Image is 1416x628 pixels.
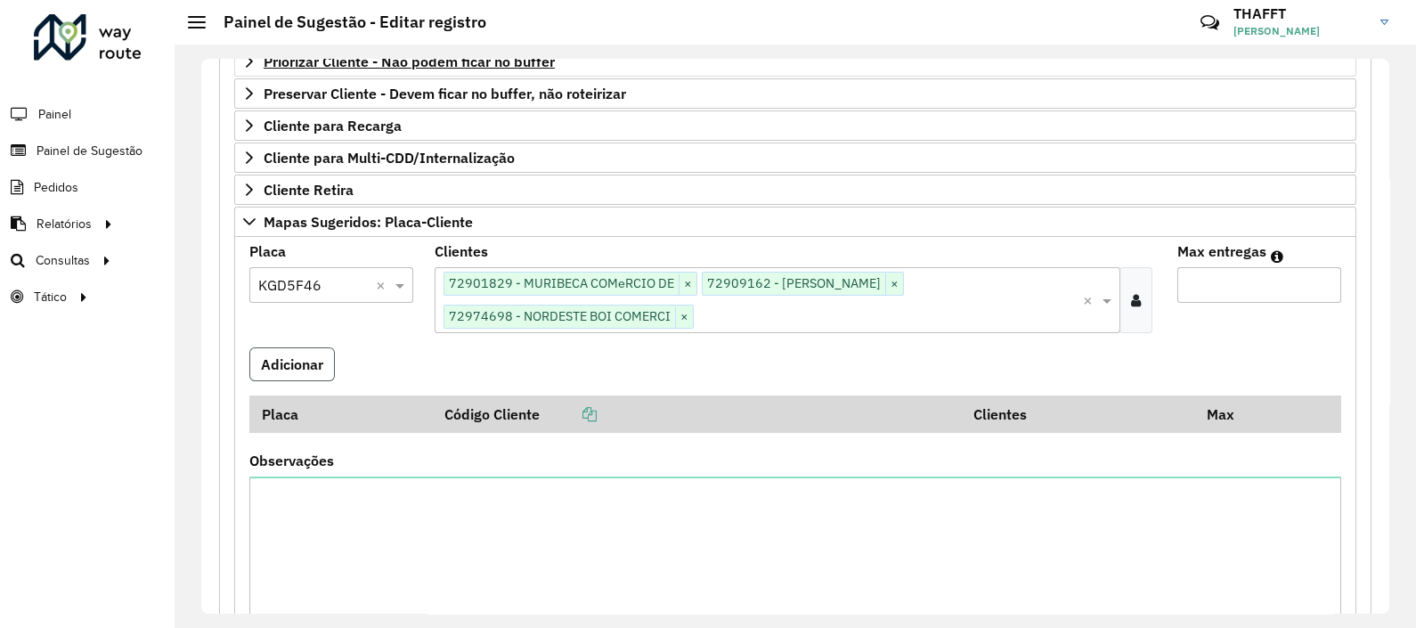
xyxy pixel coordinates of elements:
[540,405,597,423] a: Copiar
[234,207,1356,237] a: Mapas Sugeridos: Placa-Cliente
[234,110,1356,141] a: Cliente para Recarga
[249,396,432,433] th: Placa
[1271,249,1283,264] em: Máximo de clientes que serão colocados na mesma rota com os clientes informados
[1083,290,1098,311] span: Clear all
[37,142,142,160] span: Painel de Sugestão
[249,450,334,471] label: Observações
[234,78,1356,109] a: Preservar Cliente - Devem ficar no buffer, não roteirizar
[679,273,696,295] span: ×
[36,251,90,270] span: Consultas
[249,241,286,262] label: Placa
[675,306,693,328] span: ×
[444,273,679,294] span: 72901829 - MURIBECA COMeRCIO DE
[435,241,488,262] label: Clientes
[885,273,903,295] span: ×
[444,306,675,327] span: 72974698 - NORDESTE BOI COMERCI
[264,151,515,165] span: Cliente para Multi-CDD/Internalização
[1233,23,1367,39] span: [PERSON_NAME]
[1177,241,1266,262] label: Max entregas
[264,215,473,229] span: Mapas Sugeridos: Placa-Cliente
[264,54,555,69] span: Priorizar Cliente - Não podem ficar no buffer
[249,347,335,381] button: Adicionar
[432,396,961,433] th: Código Cliente
[206,12,486,32] h2: Painel de Sugestão - Editar registro
[34,288,67,306] span: Tático
[38,105,71,124] span: Painel
[264,183,354,197] span: Cliente Retira
[703,273,885,294] span: 72909162 - [PERSON_NAME]
[37,215,92,233] span: Relatórios
[376,274,391,296] span: Clear all
[1194,396,1265,433] th: Max
[234,175,1356,205] a: Cliente Retira
[34,178,78,197] span: Pedidos
[1233,5,1367,22] h3: THAFFT
[1191,4,1229,42] a: Contato Rápido
[961,396,1194,433] th: Clientes
[264,118,402,133] span: Cliente para Recarga
[264,86,626,101] span: Preservar Cliente - Devem ficar no buffer, não roteirizar
[234,46,1356,77] a: Priorizar Cliente - Não podem ficar no buffer
[234,143,1356,173] a: Cliente para Multi-CDD/Internalização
